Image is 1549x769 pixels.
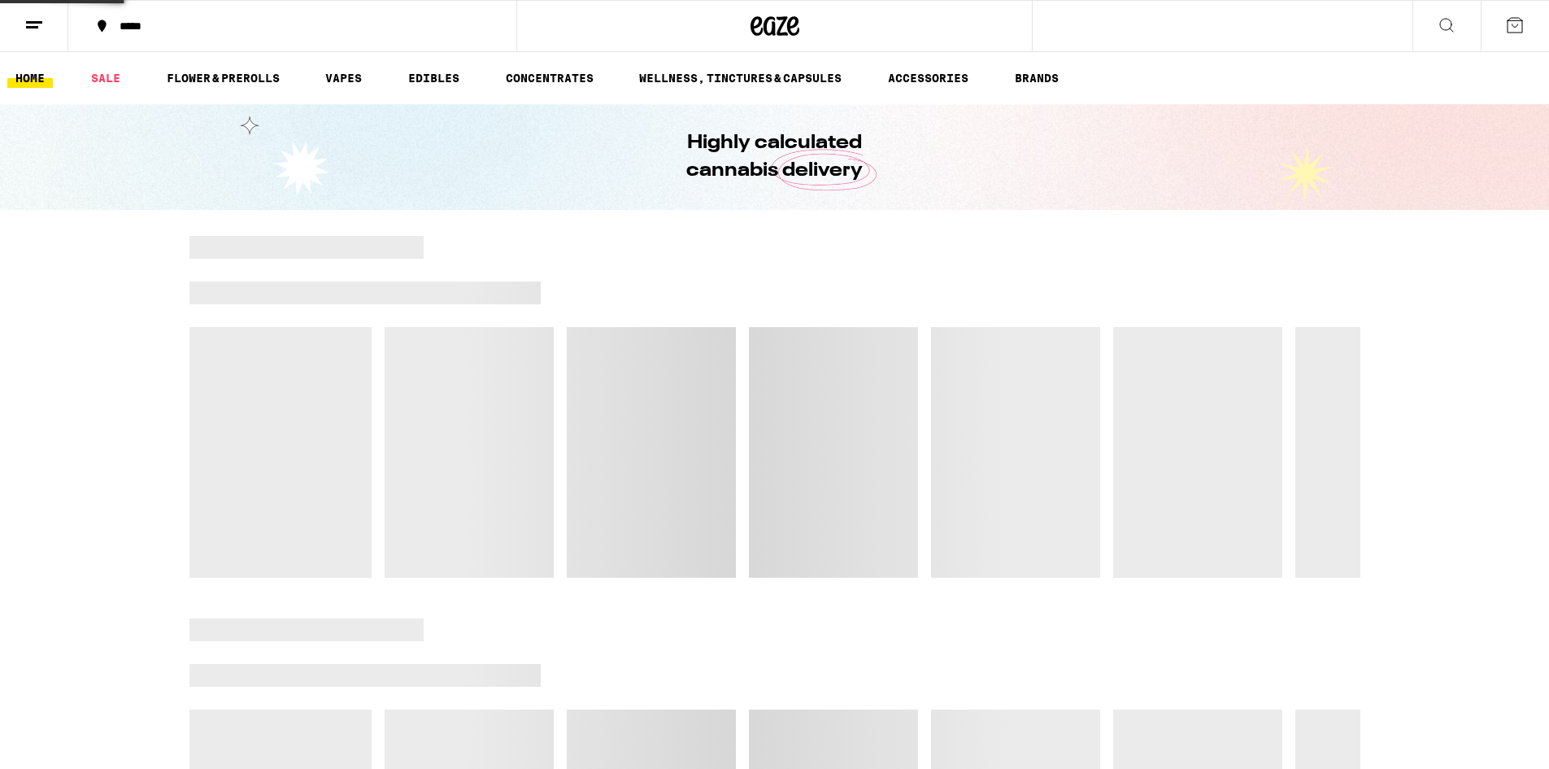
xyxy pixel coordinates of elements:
[7,68,53,88] a: HOME
[498,68,602,88] a: CONCENTRATES
[641,129,909,185] h1: Highly calculated cannabis delivery
[1007,68,1067,88] a: BRANDS
[317,68,370,88] a: VAPES
[880,68,977,88] a: ACCESSORIES
[631,68,850,88] a: WELLNESS, TINCTURES & CAPSULES
[400,68,468,88] a: EDIBLES
[159,68,288,88] a: FLOWER & PREROLLS
[83,68,128,88] a: SALE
